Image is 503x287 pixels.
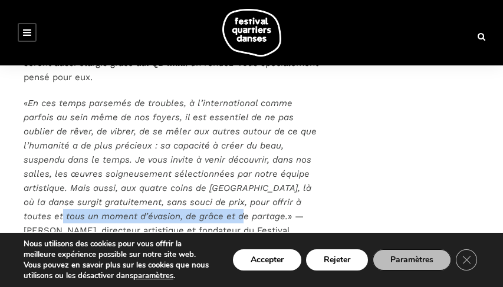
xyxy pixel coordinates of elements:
[233,249,301,270] button: Accepter
[222,9,281,57] img: logo-fqd-med
[373,249,451,270] button: Paramètres
[24,98,317,222] em: En ces temps parsemés de troubles, à l’international comme parfois au sein même de nos foyers, il...
[306,249,368,270] button: Rejeter
[24,260,215,281] p: Vous pouvez en savoir plus sur les cookies que nous utilisons ou les désactiver dans .
[24,239,215,260] p: Nous utilisons des cookies pour vous offrir la meilleure expérience possible sur notre site web.
[24,96,320,252] p: « » — [PERSON_NAME], directeur artistique et fondateur du Festival Quartiers Danses
[133,270,173,281] button: paramètres
[456,249,477,270] button: Close GDPR Cookie Banner
[146,58,185,68] strong: FQD Mini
